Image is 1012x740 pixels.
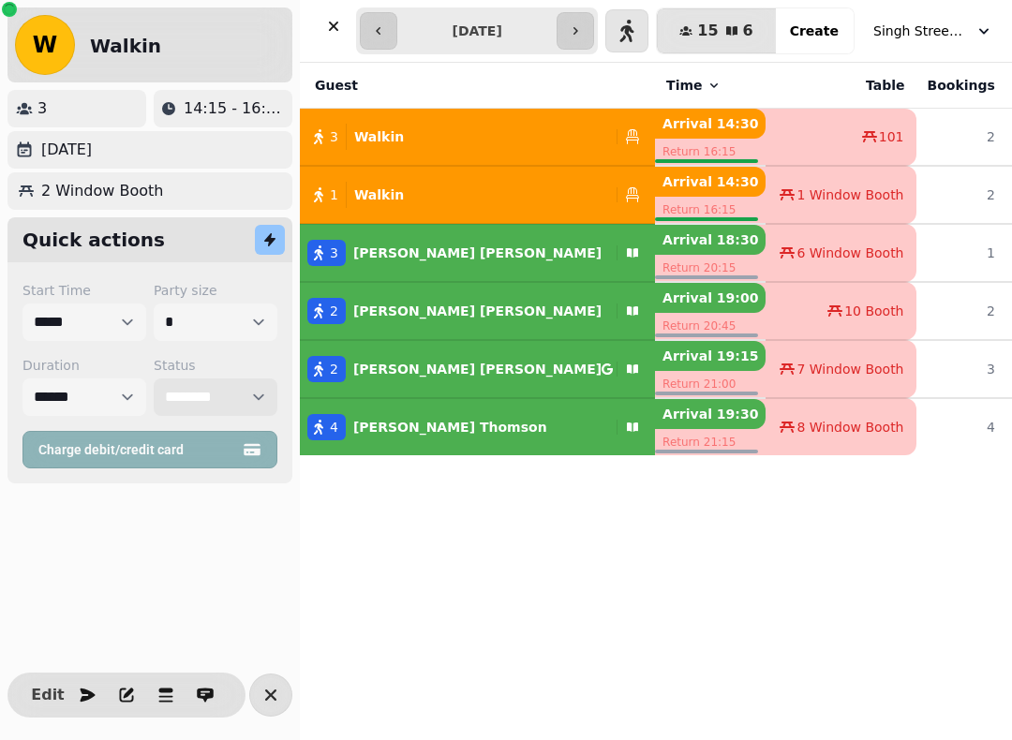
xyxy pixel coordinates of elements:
button: 1Walkin [300,172,655,217]
p: Arrival 19:15 [655,341,766,371]
td: 3 [916,340,1006,398]
button: 4[PERSON_NAME] Thomson [300,405,655,450]
td: 2 [916,166,1006,224]
h2: Walkin [90,33,161,59]
p: 14:15 - 16:00 [184,97,285,120]
button: Create [775,8,854,53]
span: Charge debit/credit card [38,443,239,456]
p: [PERSON_NAME] [PERSON_NAME] [353,302,602,320]
p: Walkin [354,127,404,146]
p: Return 21:15 [655,429,766,455]
p: Return 20:15 [655,255,766,281]
p: Arrival 19:00 [655,283,766,313]
td: 1 [916,224,1006,282]
label: Status [154,356,277,375]
h2: Quick actions [22,227,165,253]
span: 7 Window Booth [796,360,903,378]
label: Start Time [22,281,146,300]
button: Charge debit/credit card [22,431,277,468]
span: 2 [330,360,338,378]
th: Guest [300,63,655,109]
button: 2[PERSON_NAME] [PERSON_NAME] [300,289,655,333]
td: 2 [916,282,1006,340]
p: 3 [37,97,47,120]
p: Arrival 14:30 [655,109,766,139]
p: Return 16:15 [655,139,766,165]
button: 3Walkin [300,114,655,159]
td: 4 [916,398,1006,455]
span: Create [790,24,839,37]
p: [PERSON_NAME] [PERSON_NAME] [353,244,602,262]
p: Return 16:15 [655,197,766,223]
p: [DATE] [41,139,92,161]
button: Time [666,76,721,95]
label: Party size [154,281,277,300]
th: Bookings [916,63,1006,109]
span: 8 Window Booth [796,418,903,437]
th: Table [766,63,915,109]
span: 15 [697,23,718,38]
td: 2 [916,109,1006,167]
p: Return 21:00 [655,371,766,397]
span: Time [666,76,702,95]
span: Singh Street Bruntsfield [873,22,967,40]
span: 4 [330,418,338,437]
p: 2 Window Booth [41,180,163,202]
p: Arrival 18:30 [655,225,766,255]
label: Duration [22,356,146,375]
span: 2 [330,302,338,320]
span: Edit [37,688,59,703]
p: Arrival 14:30 [655,167,766,197]
span: 3 [330,127,338,146]
span: W [33,34,57,56]
p: Walkin [354,185,404,204]
span: 3 [330,244,338,262]
span: 1 Window Booth [796,185,903,204]
p: Arrival 19:30 [655,399,766,429]
button: 3[PERSON_NAME] [PERSON_NAME] [300,230,655,275]
p: [PERSON_NAME] [PERSON_NAME] [353,360,602,378]
span: 101 [879,127,904,146]
p: [PERSON_NAME] Thomson [353,418,547,437]
p: Return 20:45 [655,313,766,339]
button: 156 [657,8,775,53]
span: 1 [330,185,338,204]
button: Edit [29,676,67,714]
button: 2[PERSON_NAME] [PERSON_NAME] [300,347,655,392]
span: 6 Window Booth [796,244,903,262]
span: 6 [743,23,753,38]
button: Singh Street Bruntsfield [862,14,1005,48]
span: 10 Booth [844,302,903,320]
